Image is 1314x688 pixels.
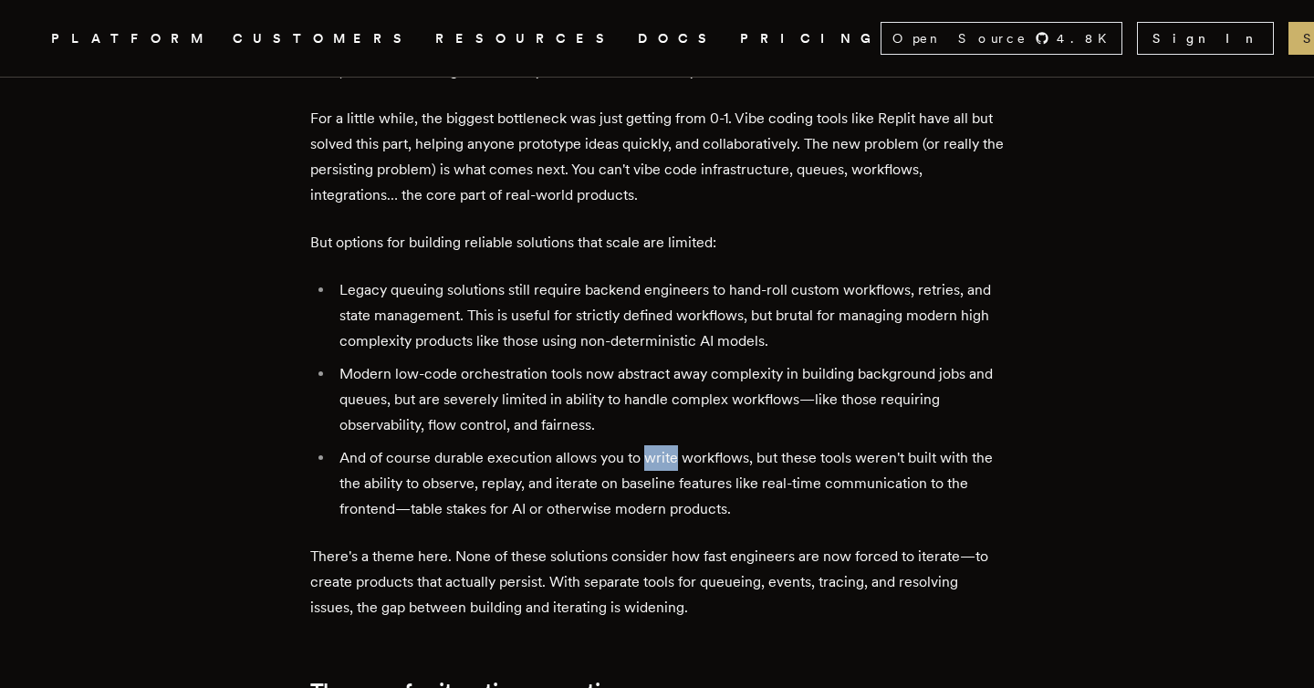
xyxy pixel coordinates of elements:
[51,27,211,50] button: PLATFORM
[310,230,1004,255] p: But options for building reliable solutions that scale are limited:
[334,277,1004,354] li: Legacy queuing solutions still require backend engineers to hand-roll custom workflows, retries, ...
[310,544,1004,620] p: There's a theme here. None of these solutions consider how fast engineers are now forced to itera...
[233,27,413,50] a: CUSTOMERS
[334,445,1004,522] li: And of course durable execution allows you to write workflows, but these tools weren't built with...
[310,106,1004,208] p: For a little while, the biggest bottleneck was just getting from 0-1. Vibe coding tools like Repl...
[1057,29,1118,47] span: 4.8 K
[435,27,616,50] button: RESOURCES
[1137,22,1274,55] a: Sign In
[892,29,1027,47] span: Open Source
[638,27,718,50] a: DOCS
[740,27,881,50] a: PRICING
[334,361,1004,438] li: Modern low-code orchestration tools now abstract away complexity in building background jobs and ...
